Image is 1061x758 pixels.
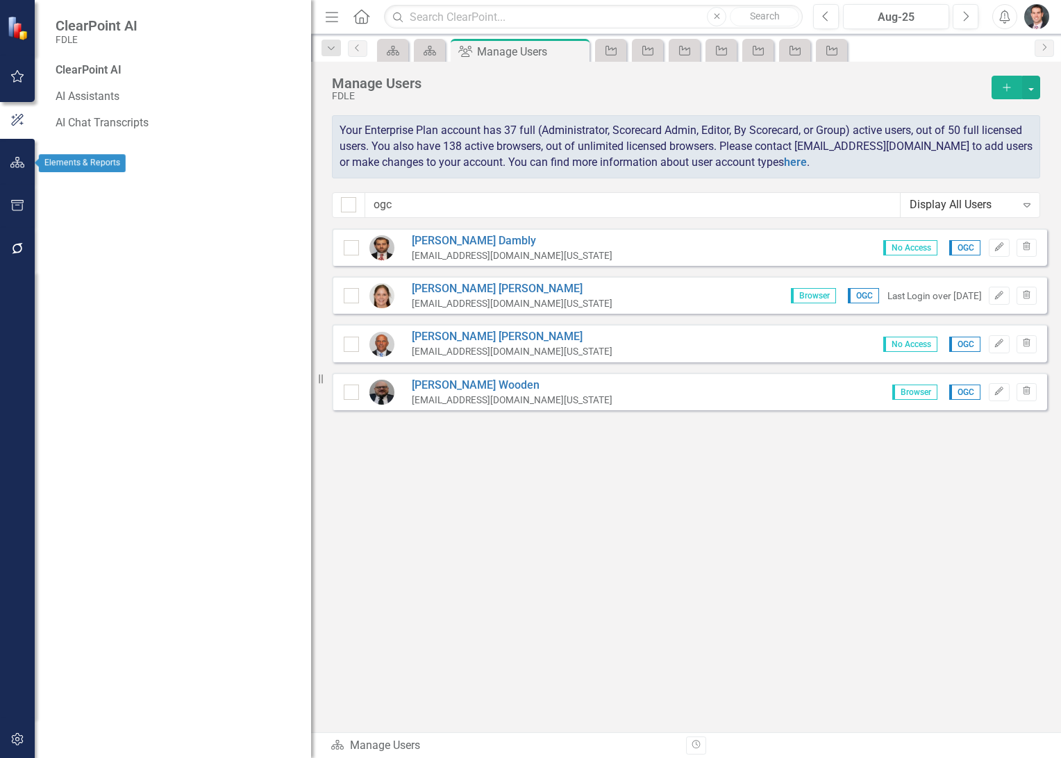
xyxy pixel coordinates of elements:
[883,240,937,255] span: No Access
[949,385,980,400] span: OGC
[949,337,980,352] span: OGC
[412,394,612,407] div: [EMAIL_ADDRESS][DOMAIN_NAME][US_STATE]
[412,378,612,394] a: [PERSON_NAME] Wooden
[56,89,297,105] a: AI Assistants
[412,233,612,249] a: [PERSON_NAME] Dambly
[56,34,137,45] small: FDLE
[412,345,612,358] div: [EMAIL_ADDRESS][DOMAIN_NAME][US_STATE]
[910,197,1016,213] div: Display All Users
[784,155,807,169] a: here
[332,91,985,101] div: FDLE
[7,16,31,40] img: ClearPoint Strategy
[384,5,803,29] input: Search ClearPoint...
[369,380,394,405] img: Graham Wooden
[412,329,612,345] a: [PERSON_NAME] [PERSON_NAME]
[883,337,937,352] span: No Access
[340,124,1033,169] span: Your Enterprise Plan account has 37 full (Administrator, Scorecard Admin, Editor, By Scorecard, o...
[887,289,982,303] div: Last Login over [DATE]
[843,4,949,29] button: Aug-25
[730,7,799,26] button: Search
[848,288,879,303] span: OGC
[39,154,126,172] div: Elements & Reports
[56,62,297,78] div: ClearPoint AI
[332,76,985,91] div: Manage Users
[412,297,612,310] div: [EMAIL_ADDRESS][DOMAIN_NAME][US_STATE]
[848,9,944,26] div: Aug-25
[892,385,937,400] span: Browser
[477,43,586,60] div: Manage Users
[750,10,780,22] span: Search
[949,240,980,255] span: OGC
[56,115,297,131] a: AI Chat Transcripts
[331,738,676,754] div: Manage Users
[412,249,612,262] div: [EMAIL_ADDRESS][DOMAIN_NAME][US_STATE]
[365,192,901,218] input: Filter Users...
[56,17,137,34] span: ClearPoint AI
[369,283,394,308] img: Kate Holmes
[791,288,836,303] span: Browser
[369,235,394,260] img: Jeff Dambly
[1024,4,1049,29] img: Will Grissom
[412,281,612,297] a: [PERSON_NAME] [PERSON_NAME]
[369,332,394,357] img: James Martin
